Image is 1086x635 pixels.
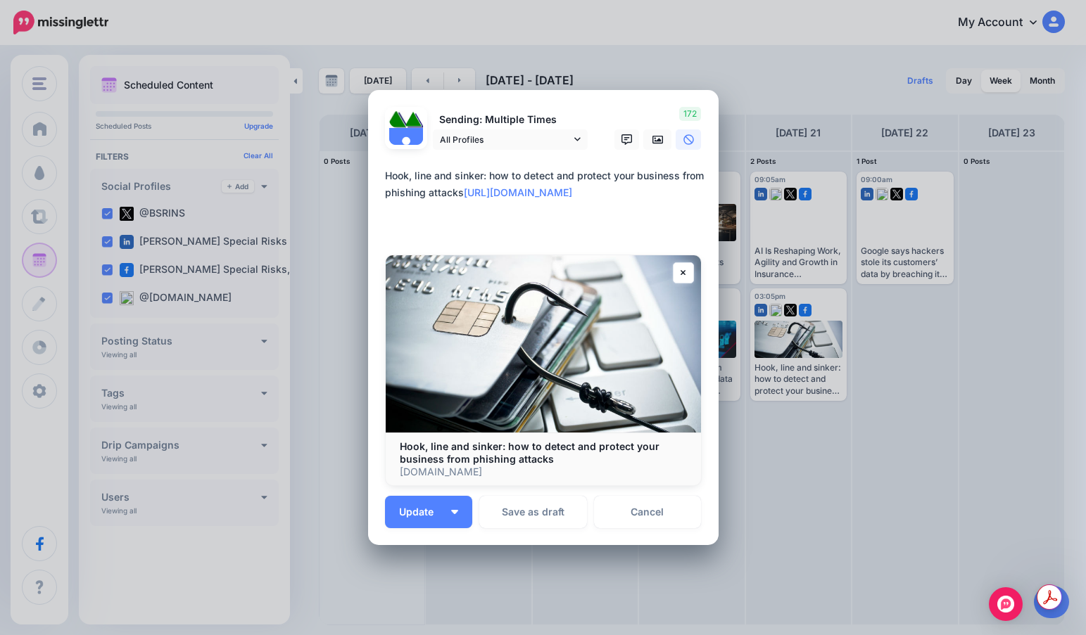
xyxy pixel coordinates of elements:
[440,132,571,147] span: All Profiles
[385,167,709,201] div: Hook, line and sinker: how to detect and protect your business from phishing attacks
[433,112,588,128] p: Sending: Multiple Times
[400,466,687,478] p: [DOMAIN_NAME]
[406,111,423,128] img: 1Q3z5d12-75797.jpg
[433,129,588,150] a: All Profiles
[989,587,1023,621] div: Open Intercom Messenger
[679,107,701,121] span: 172
[386,255,701,432] img: Hook, line and sinker: how to detect and protect your business from phishing attacks
[451,510,458,514] img: arrow-down-white.png
[389,111,406,128] img: 379531_475505335829751_837246864_n-bsa122537.jpg
[400,440,659,465] b: Hook, line and sinker: how to detect and protect your business from phishing attacks
[399,507,444,517] span: Update
[385,496,472,528] button: Update
[479,496,587,528] button: Save as draft
[389,128,423,162] img: user_default_image.png
[594,496,702,528] a: Cancel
